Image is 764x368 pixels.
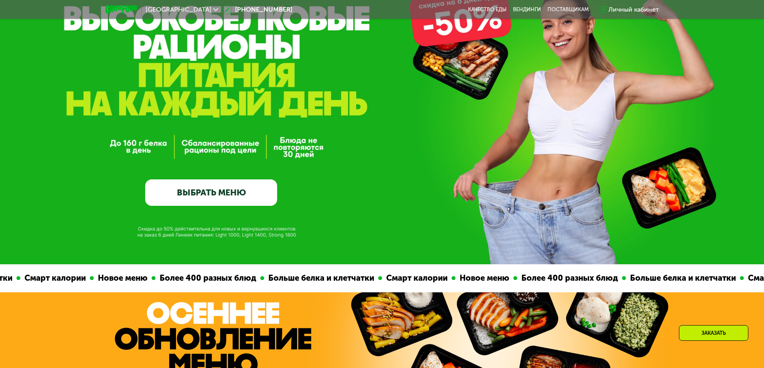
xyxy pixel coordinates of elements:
a: ВЫБРАТЬ МЕНЮ [145,179,277,206]
a: [PHONE_NUMBER] [222,5,292,14]
span: [GEOGRAPHIC_DATA] [146,6,211,13]
a: Вендинги [513,6,541,13]
div: Смарт калории [381,272,451,284]
div: Более 400 разных блюд [155,272,259,284]
div: Больше белка и клетчатки [263,272,377,284]
div: Новое меню [455,272,513,284]
div: Более 400 разных блюд [517,272,621,284]
a: Качество еды [468,6,507,13]
div: Личный кабинет [608,5,659,14]
div: Больше белка и клетчатки [625,272,739,284]
div: Заказать [679,325,748,341]
div: поставщикам [547,6,589,13]
div: Новое меню [93,272,151,284]
div: Смарт калории [20,272,89,284]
